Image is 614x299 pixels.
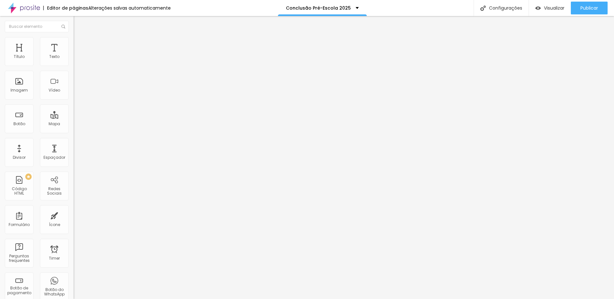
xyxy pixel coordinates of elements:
div: Botão [13,122,25,126]
span: Publicar [580,5,598,11]
div: Ícone [49,222,60,227]
div: Divisor [13,155,26,160]
img: view-1.svg [535,5,541,11]
img: Icone [61,25,65,28]
button: Publicar [571,2,608,14]
div: Título [14,54,25,59]
iframe: Editor [74,16,614,299]
div: Editor de páginas [43,6,88,10]
button: Visualizar [529,2,571,14]
div: Formulário [9,222,30,227]
div: Timer [49,256,60,261]
div: Botão de pagamento [6,286,32,295]
div: Imagem [11,88,28,93]
div: Redes Sociais [42,187,67,196]
img: Icone [480,5,486,11]
div: Alterações salvas automaticamente [88,6,171,10]
div: Perguntas frequentes [6,254,32,263]
div: Código HTML [6,187,32,196]
div: Vídeo [49,88,60,93]
input: Buscar elemento [5,21,69,32]
div: Espaçador [43,155,65,160]
p: Conclusão Pré-Escola 2025 [286,6,351,10]
span: Visualizar [544,5,564,11]
div: Botão do WhatsApp [42,287,67,297]
div: Texto [49,54,59,59]
div: Mapa [49,122,60,126]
